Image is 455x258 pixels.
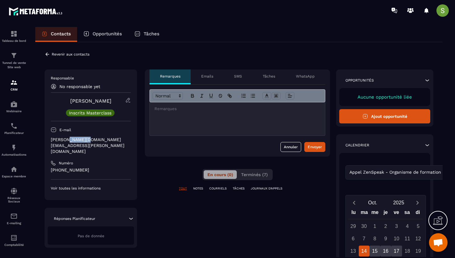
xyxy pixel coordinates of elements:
p: Numéro [59,161,73,166]
div: ve [391,208,402,219]
img: logo [9,6,64,17]
div: 19 [413,246,424,256]
p: Tableau de bord [2,39,26,42]
img: email [10,212,18,220]
p: No responsable yet [59,84,100,89]
div: 12 [413,233,424,244]
p: E-mailing [2,221,26,225]
p: Responsable [51,76,131,81]
div: 7 [359,233,370,244]
div: 3 [391,221,402,232]
button: Ajout opportunité [339,109,430,123]
div: 5 [413,221,424,232]
div: 6 [348,233,359,244]
a: Contacts [35,27,77,42]
a: automationsautomationsWebinaire [2,96,26,118]
div: 8 [370,233,380,244]
div: Ouvrir le chat [429,233,448,252]
p: Tunnel de vente Site web [2,61,26,69]
div: je [380,208,391,219]
div: Envoyer [308,144,322,150]
a: social-networksocial-networkRéseaux Sociaux [2,183,26,208]
div: 18 [402,246,413,256]
input: Search for option [442,169,447,176]
div: 11 [402,233,413,244]
div: sa [402,208,413,219]
a: Tâches [128,27,166,42]
p: TÂCHES [233,186,245,191]
p: Voir toutes les informations [51,186,131,191]
div: 9 [380,233,391,244]
a: automationsautomationsAutomatisations [2,139,26,161]
p: Contacts [51,31,71,37]
div: 16 [380,246,391,256]
div: 10 [391,233,402,244]
button: Open months overlay [360,197,386,208]
img: formation [10,79,18,86]
a: schedulerschedulerPlanificateur [2,118,26,139]
div: 1 [370,221,380,232]
p: [PERSON_NAME][DOMAIN_NAME][EMAIL_ADDRESS][PERSON_NAME][DOMAIN_NAME] [51,137,131,154]
a: [PERSON_NAME] [70,98,111,104]
p: NOTES [193,186,203,191]
p: Réponses Planificateur [54,216,95,221]
p: Comptabilité [2,243,26,247]
div: 14 [359,246,370,256]
img: automations [10,144,18,151]
img: scheduler [10,122,18,130]
a: formationformationTunnel de vente Site web [2,47,26,74]
p: Inscrits Masterclass [69,111,111,115]
button: Envoyer [304,142,325,152]
div: ma [359,208,370,219]
p: Tâches [144,31,159,37]
p: E-mail [59,127,71,132]
p: Opportunités [345,78,374,83]
p: TOUT [179,186,187,191]
p: Remarques [160,74,180,79]
button: En cours (0) [204,170,237,179]
a: formationformationCRM [2,74,26,96]
a: accountantaccountantComptabilité [2,229,26,251]
p: CRM [2,88,26,91]
p: Aucune opportunité liée [345,94,424,100]
img: automations [10,166,18,173]
div: di [412,208,423,219]
div: 2 [380,221,391,232]
p: Revenir aux contacts [52,52,89,56]
button: Terminés (7) [237,170,271,179]
img: formation [10,30,18,38]
div: 29 [348,221,359,232]
img: automations [10,100,18,108]
p: [PHONE_NUMBER] [51,167,131,173]
p: COURRIELS [209,186,227,191]
a: formationformationTableau de bord [2,25,26,47]
p: Espace membre [2,175,26,178]
img: social-network [10,187,18,195]
p: Planificateur [2,131,26,135]
div: 13 [348,246,359,256]
span: Appel ZenSpeak - Organisme de formation [348,169,442,176]
div: lu [348,208,359,219]
p: Tâches [263,74,275,79]
a: emailemailE-mailing [2,208,26,229]
span: En cours (0) [207,172,233,177]
img: accountant [10,234,18,242]
img: formation [10,52,18,59]
div: 4 [402,221,413,232]
p: Webinaire [2,109,26,113]
div: me [370,208,380,219]
span: Pas de donnée [78,234,104,238]
p: Emails [201,74,213,79]
a: automationsautomationsEspace membre [2,161,26,183]
div: 15 [370,246,380,256]
button: Open years overlay [386,197,412,208]
button: Annuler [280,142,301,152]
span: Terminés (7) [241,172,268,177]
a: Opportunités [77,27,128,42]
div: 30 [359,221,370,232]
p: Automatisations [2,153,26,156]
p: WhatsApp [296,74,315,79]
button: Previous month [348,198,360,207]
button: Next month [412,198,423,207]
p: JOURNAUX D'APPELS [251,186,282,191]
